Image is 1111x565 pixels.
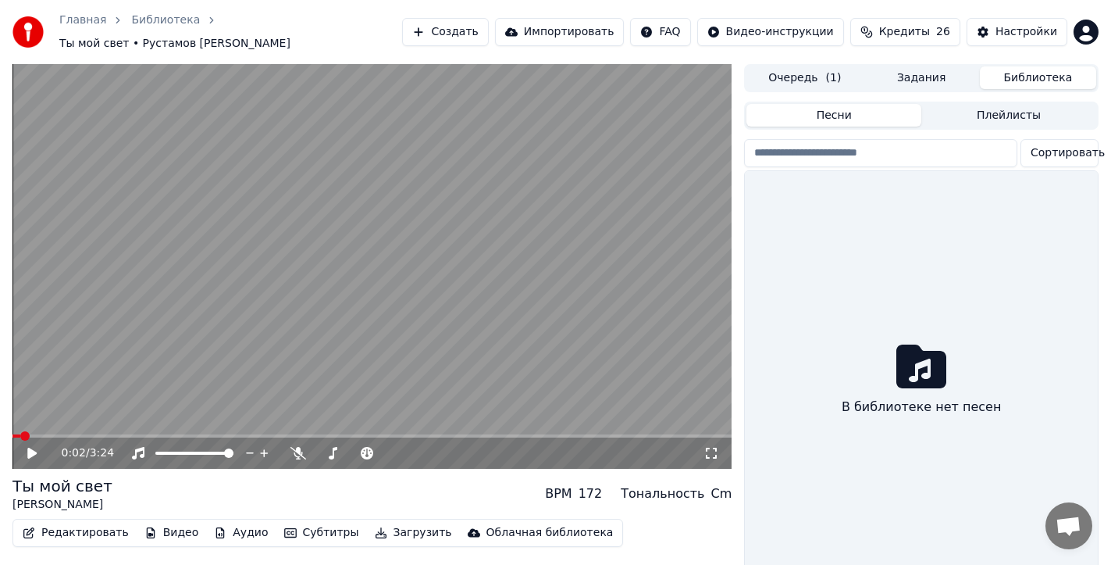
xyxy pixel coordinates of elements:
button: Очередь [746,66,863,89]
button: Задания [864,66,980,89]
button: Аудио [208,522,274,544]
div: Cm [710,485,732,503]
div: В библиотеке нет песен [835,392,1007,423]
button: Видео [138,522,205,544]
span: 3:24 [90,445,114,461]
button: Редактировать [16,522,135,544]
button: Субтитры [278,522,365,544]
img: youka [12,16,44,48]
button: Создать [402,18,488,46]
div: Тональность [621,485,704,503]
span: Сортировать [1031,145,1105,161]
div: Настройки [995,24,1057,40]
button: FAQ [630,18,690,46]
button: Плейлисты [921,104,1096,127]
span: ( 1 ) [826,70,842,86]
button: Загрузить [369,522,458,544]
div: / [62,445,99,461]
div: 172 [579,485,603,503]
div: Облачная библиотека [486,525,614,541]
span: Ты мой свет • Рустамов [PERSON_NAME] [59,36,290,52]
a: Главная [59,13,106,28]
button: Видео-инструкции [697,18,844,46]
button: Библиотека [980,66,1096,89]
button: Настройки [967,18,1067,46]
span: 26 [936,24,950,40]
a: Библиотека [131,13,200,28]
div: [PERSON_NAME] [12,497,112,513]
span: Кредиты [879,24,930,40]
nav: breadcrumb [59,13,402,52]
button: Кредиты26 [850,18,960,46]
div: Ты мой свет [12,475,112,497]
div: Открытый чат [1045,502,1092,549]
span: 0:02 [62,445,86,461]
button: Импортировать [495,18,625,46]
button: Песни [746,104,921,127]
div: BPM [545,485,572,503]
